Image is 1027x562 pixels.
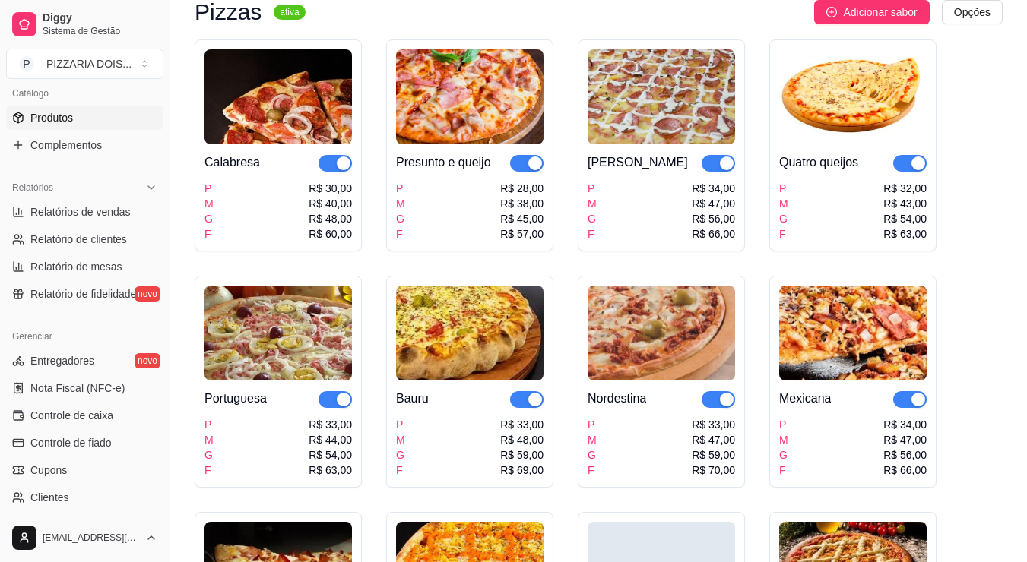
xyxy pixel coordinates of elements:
[779,463,788,478] div: F
[6,458,163,482] a: Cupons
[396,181,405,196] div: P
[396,417,405,432] div: P
[396,432,405,447] div: M
[588,211,597,226] div: G
[396,49,544,144] img: product-image
[588,417,597,432] div: P
[30,259,122,274] span: Relatório de mesas
[843,4,917,21] span: Adicionar sabor
[6,81,163,106] div: Catálogo
[6,254,163,279] a: Relatório de mesas
[500,432,544,447] div: R$ 48,00
[396,211,405,226] div: G
[588,226,597,242] div: F
[692,463,735,478] div: R$ 70,00
[204,181,214,196] div: P
[204,196,214,211] div: M
[309,226,352,242] div: R$ 60,00
[588,181,597,196] div: P
[30,435,112,450] span: Controle de fiado
[6,6,163,43] a: DiggySistema de Gestão
[692,417,735,432] div: R$ 33,00
[588,286,735,380] img: product-image
[6,519,163,556] button: [EMAIL_ADDRESS][DOMAIN_NAME]
[779,286,927,380] img: product-image
[779,211,788,226] div: G
[883,417,927,432] div: R$ 34,00
[274,5,305,20] sup: ativa
[396,286,544,380] img: product-image
[500,447,544,463] div: R$ 59,00
[779,417,788,432] div: P
[309,181,352,196] div: R$ 30,00
[204,432,214,447] div: M
[588,432,597,447] div: M
[779,181,788,196] div: P
[396,390,429,408] div: Bauru
[6,349,163,373] a: Entregadoresnovo
[692,226,735,242] div: R$ 66,00
[30,110,73,125] span: Produtos
[12,182,53,194] span: Relatórios
[204,49,352,144] img: product-image
[883,211,927,226] div: R$ 54,00
[19,56,34,71] span: P
[779,196,788,211] div: M
[588,447,597,463] div: G
[6,403,163,428] a: Controle de caixa
[30,408,113,423] span: Controle de caixa
[204,390,267,408] div: Portuguesa
[396,463,405,478] div: F
[6,513,163,537] a: Estoque
[500,417,544,432] div: R$ 33,00
[309,417,352,432] div: R$ 33,00
[6,376,163,400] a: Nota Fiscal (NFC-e)
[779,49,927,144] img: product-image
[204,286,352,380] img: product-image
[396,447,405,463] div: G
[30,490,69,505] span: Clientes
[6,133,163,157] a: Complementos
[43,532,139,544] span: [EMAIL_ADDRESS][DOMAIN_NAME]
[883,181,927,196] div: R$ 32,00
[30,204,131,219] span: Relatórios de vendas
[692,447,735,463] div: R$ 59,00
[204,417,214,432] div: P
[43,11,157,25] span: Diggy
[692,196,735,211] div: R$ 47,00
[204,211,214,226] div: G
[6,227,163,251] a: Relatório de clientes
[396,226,405,242] div: F
[588,153,688,172] div: [PERSON_NAME]
[309,211,352,226] div: R$ 48,00
[30,353,94,368] span: Entregadores
[396,153,491,172] div: Presunto e queijo
[309,447,352,463] div: R$ 54,00
[204,153,260,172] div: Calabresa
[309,196,352,211] div: R$ 40,00
[6,49,163,79] button: Select a team
[779,226,788,242] div: F
[309,463,352,478] div: R$ 63,00
[588,49,735,144] img: product-image
[588,463,597,478] div: F
[204,226,214,242] div: F
[779,432,788,447] div: M
[204,447,214,463] div: G
[396,196,405,211] div: M
[43,25,157,37] span: Sistema de Gestão
[779,153,858,172] div: Quatro queijos
[883,447,927,463] div: R$ 56,00
[309,432,352,447] div: R$ 44,00
[500,211,544,226] div: R$ 45,00
[500,196,544,211] div: R$ 38,00
[30,463,67,478] span: Cupons
[692,181,735,196] div: R$ 34,00
[826,7,837,17] span: plus-circle
[692,432,735,447] div: R$ 47,00
[30,380,125,396] span: Nota Fiscal (NFC-e)
[883,196,927,211] div: R$ 43,00
[588,390,646,408] div: Nordestina
[30,232,127,247] span: Relatório de clientes
[779,447,788,463] div: G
